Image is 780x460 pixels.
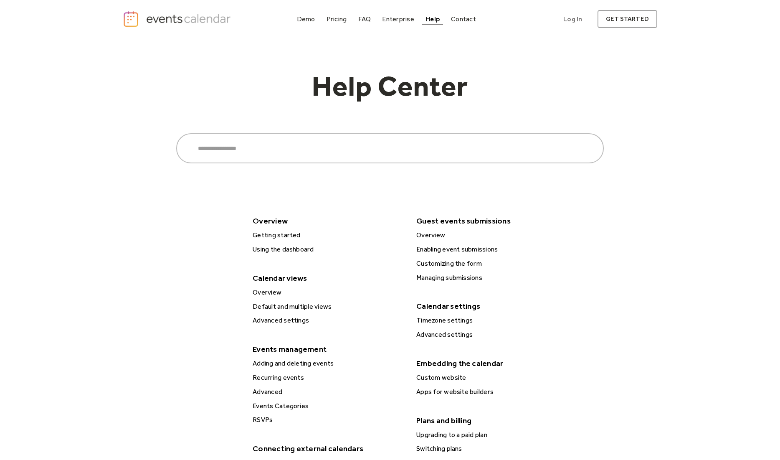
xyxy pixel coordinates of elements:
[413,386,570,397] a: Apps for website builders
[598,10,657,28] a: get started
[413,258,570,269] a: Customizing the form
[249,301,406,312] a: Default and multiple views
[414,329,570,340] div: Advanced settings
[451,17,476,21] div: Contact
[379,13,417,25] a: Enterprise
[413,315,570,326] a: Timezone settings
[422,13,443,25] a: Help
[413,244,570,255] a: Enabling event submissions
[448,13,479,25] a: Contact
[248,342,405,356] div: Events management
[414,315,570,326] div: Timezone settings
[413,230,570,241] a: Overview
[250,372,406,383] div: Recurring events
[414,386,570,397] div: Apps for website builders
[248,271,405,285] div: Calendar views
[413,372,570,383] a: Custom website
[248,441,405,456] div: Connecting external calendars
[327,17,347,21] div: Pricing
[249,414,406,425] a: RSVPs
[250,244,406,255] div: Using the dashboard
[425,17,440,21] div: Help
[250,414,406,425] div: RSVPs
[413,329,570,340] a: Advanced settings
[413,443,570,454] a: Switching plans
[249,401,406,412] a: Events Categories
[249,230,406,241] a: Getting started
[382,17,414,21] div: Enterprise
[249,287,406,298] a: Overview
[412,356,569,371] div: Embedding the calendar
[355,13,375,25] a: FAQ
[413,272,570,283] a: Managing submissions
[414,258,570,269] div: Customizing the form
[414,430,570,440] div: Upgrading to a paid plan
[250,315,406,326] div: Advanced settings
[555,10,590,28] a: Log In
[412,413,569,428] div: Plans and billing
[413,430,570,440] a: Upgrading to a paid plan
[123,10,233,28] a: home
[250,386,406,397] div: Advanced
[249,386,406,397] a: Advanced
[414,443,570,454] div: Switching plans
[294,13,319,25] a: Demo
[249,358,406,369] a: Adding and deleting events
[249,372,406,383] a: Recurring events
[414,272,570,283] div: Managing submissions
[414,244,570,255] div: Enabling event submissions
[273,71,507,108] h1: Help Center
[297,17,315,21] div: Demo
[412,299,569,313] div: Calendar settings
[414,230,570,241] div: Overview
[412,213,569,228] div: Guest events submissions
[250,401,406,412] div: Events Categories
[248,213,405,228] div: Overview
[414,372,570,383] div: Custom website
[250,230,406,241] div: Getting started
[249,244,406,255] a: Using the dashboard
[250,358,406,369] div: Adding and deleting events
[250,301,406,312] div: Default and multiple views
[323,13,350,25] a: Pricing
[358,17,371,21] div: FAQ
[249,315,406,326] a: Advanced settings
[250,287,406,298] div: Overview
